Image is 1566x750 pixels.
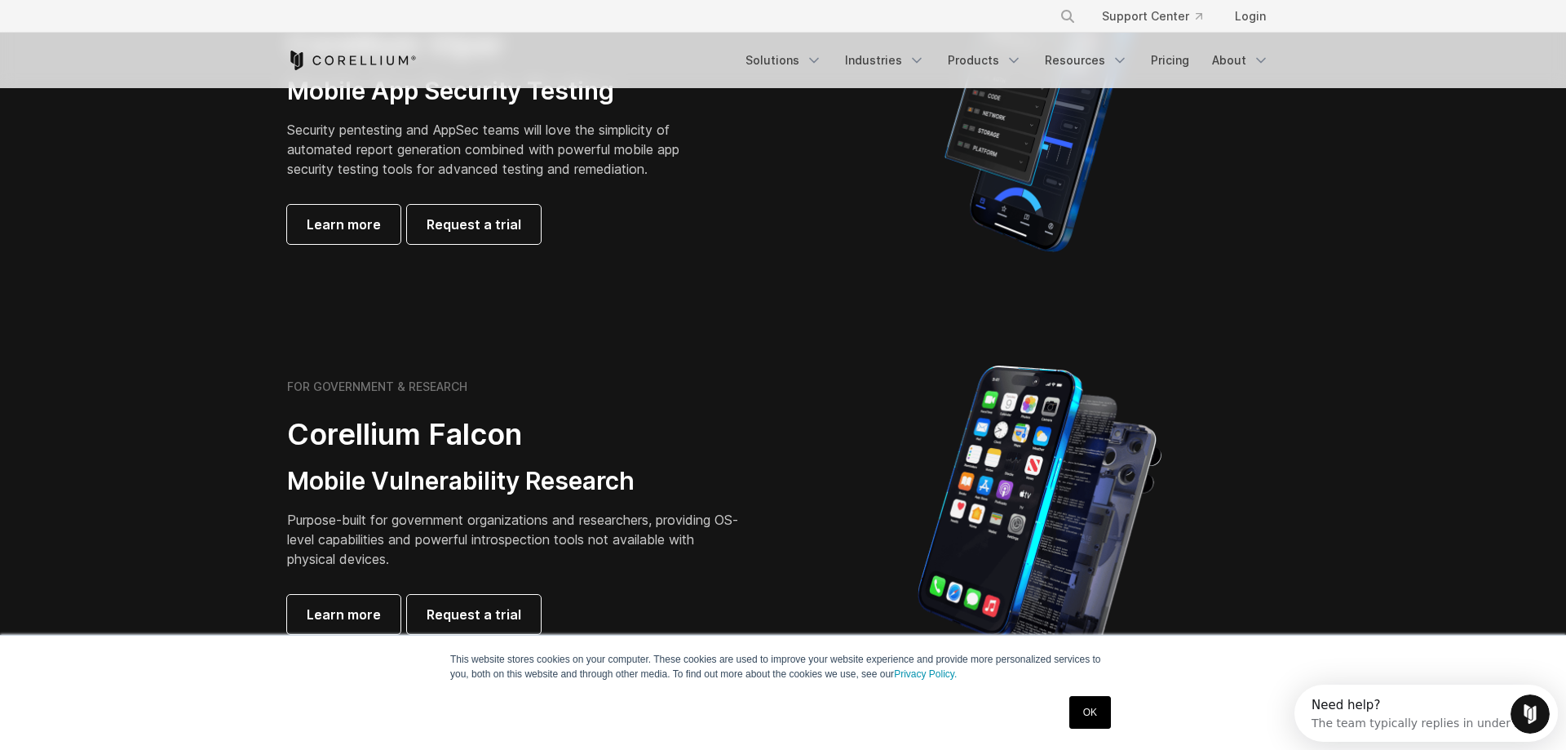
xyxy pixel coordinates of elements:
[1294,685,1558,742] iframe: Intercom live chat discovery launcher
[1511,695,1550,734] iframe: Intercom live chat
[287,205,400,244] a: Learn more
[427,605,521,624] span: Request a trial
[287,76,705,107] h3: Mobile App Security Testing
[450,652,1116,681] p: This website stores cookies on your computer. These cookies are used to improve your website expe...
[7,7,282,51] div: Open Intercom Messenger
[1053,2,1082,31] button: Search
[1035,46,1138,75] a: Resources
[17,14,234,27] div: Need help?
[287,466,744,497] h3: Mobile Vulnerability Research
[1141,46,1199,75] a: Pricing
[287,120,705,179] p: Security pentesting and AppSec teams will love the simplicity of automated report generation comb...
[427,215,521,234] span: Request a trial
[1040,2,1279,31] div: Navigation Menu
[17,27,234,44] div: The team typically replies in under 2h
[287,379,467,394] h6: FOR GOVERNMENT & RESEARCH
[1089,2,1215,31] a: Support Center
[894,668,957,680] a: Privacy Policy.
[835,46,935,75] a: Industries
[287,595,400,634] a: Learn more
[287,510,744,569] p: Purpose-built for government organizations and researchers, providing OS-level capabilities and p...
[307,215,381,234] span: Learn more
[736,46,1279,75] div: Navigation Menu
[407,205,541,244] a: Request a trial
[1069,696,1111,729] a: OK
[917,364,1162,650] img: iPhone model separated into the mechanics used to build the physical device.
[938,46,1032,75] a: Products
[1202,46,1279,75] a: About
[1222,2,1279,31] a: Login
[287,51,417,70] a: Corellium Home
[307,605,381,624] span: Learn more
[736,46,832,75] a: Solutions
[287,416,744,453] h2: Corellium Falcon
[407,595,541,634] a: Request a trial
